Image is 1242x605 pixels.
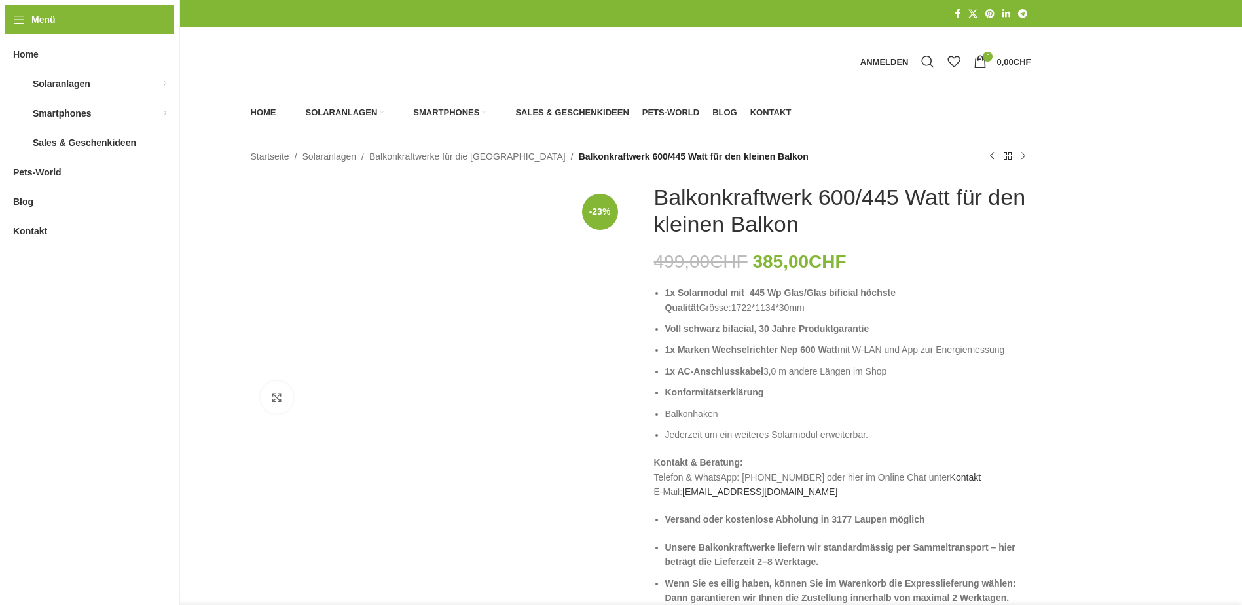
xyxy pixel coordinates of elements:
bdi: 499,00 [654,251,748,272]
strong: Voll schwarz bifacial, [665,323,757,334]
span: Blog [712,107,737,118]
a: Blog [712,100,737,126]
li: Jederzeit um ein weiteres Solarmodul erweiterbar. [665,428,1031,442]
span: CHF [710,251,748,272]
b: 1x AC-Anschlusskabel [665,366,763,376]
div: Meine Wunschliste [941,48,967,75]
span: Kontakt [13,219,47,243]
span: Menü [31,12,56,27]
a: [EMAIL_ADDRESS][DOMAIN_NAME] [682,486,837,497]
a: Kontakt [750,100,792,126]
span: CHF [809,251,847,272]
span: Pets-World [642,107,699,118]
a: Nächstes Produkt [1015,149,1031,164]
a: X Social Link [964,5,981,23]
strong: Versand oder kostenlose Abholung in 3177 Laupen möglich [665,514,925,524]
img: Solaranlagen [289,107,301,119]
span: Home [251,107,276,118]
img: 1Modul [251,184,628,424]
p: Telefon & WhatsApp: [PHONE_NUMBER] oder hier im Online Chat unter E-Mail: [654,455,1031,499]
a: Kontakt [950,472,981,483]
span: Kontakt [750,107,792,118]
a: Balkonkraftwerke für die [GEOGRAPHIC_DATA] [369,149,566,164]
span: Smartphones [413,107,479,118]
li: mit W-LAN und App zur Energiemessung [665,342,1031,357]
li: Grösse:1722*1134*30mm [665,285,1031,315]
img: Solaranlagen [13,77,26,90]
span: -23% [582,194,618,230]
a: Vorheriges Produkt [984,149,1000,164]
span: Blog [13,190,33,213]
bdi: 0,00 [996,57,1031,67]
span: Sales & Geschenkideen [33,131,136,155]
span: Solaranlagen [33,72,90,96]
span: Solaranlagen [306,107,378,118]
span: CHF [1014,57,1031,67]
a: Solaranlagen [289,100,384,126]
span: Home [13,43,39,66]
bdi: 385,00 [752,251,846,272]
div: Hauptnavigation [244,100,798,126]
img: Sales & Geschenkideen [499,107,511,119]
a: Pets-World [642,100,699,126]
a: Anmelden [854,48,915,75]
a: Facebook Social Link [951,5,964,23]
a: Home [251,100,276,126]
h1: Balkonkraftwerk 600/445 Watt für den kleinen Balkon [654,184,1031,238]
a: 0 0,00CHF [967,48,1037,75]
b: 1x Marken Wechselrichter Nep 600 Watt [665,344,838,355]
strong: Unsere Balkonkraftwerke liefern wir standardmässig per Sammeltransport – hier beträgt die Lieferz... [665,542,1015,567]
nav: Breadcrumb [251,149,809,164]
a: Smartphones [397,100,486,126]
b: Konformitätserklärung [665,387,764,397]
span: Pets-World [13,160,62,184]
a: Startseite [251,149,289,164]
a: Pinterest Social Link [981,5,998,23]
span: Anmelden [860,58,909,66]
strong: Kontakt & Beratung: [654,457,743,467]
span: 0 [983,52,993,62]
img: Smartphones [397,107,409,119]
span: Balkonkraftwerk 600/445 Watt für den kleinen Balkon [579,149,809,164]
li: Balkonhaken [665,407,1031,421]
span: Sales & Geschenkideen [515,107,629,118]
b: 1x Solarmodul mit 445 Wp Glas/Glas bificial höchste Qualität [665,287,896,312]
img: Balkonkraftwerk 600/445 Watt für den kleinen Balkon – Bild 4 [536,426,628,519]
li: 3,0 m andere Längen im Shop [665,364,1031,378]
a: Telegram Social Link [1014,5,1031,23]
img: Balkonkraftwerk 600/445 Watt für den kleinen Balkon – Bild 3 [441,426,533,519]
img: Sales & Geschenkideen [13,136,26,149]
img: Balkonkraftwerk für den kleinen Balkon [346,426,438,545]
img: Smartphones [13,107,26,120]
a: Suche [915,48,941,75]
span: Smartphones [33,101,91,125]
a: Sales & Geschenkideen [499,100,629,126]
a: LinkedIn Social Link [998,5,1014,23]
strong: Wenn Sie es eilig haben, können Sie im Warenkorb die Expresslieferung wählen: Dann garantieren wi... [665,578,1016,603]
a: Solaranlagen [302,149,357,164]
img: Balkonkraftwerk 600/445 Watt für den kleinen Balkon [251,426,343,485]
strong: 30 Jahre Produktgarantie [759,323,869,334]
